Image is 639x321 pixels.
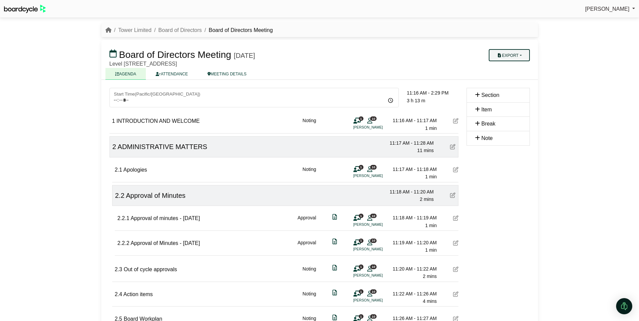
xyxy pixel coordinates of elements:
[359,314,363,319] span: 1
[118,27,152,33] a: Tower Limited
[390,290,437,297] div: 11:22 AM - 11:26 AM
[481,107,492,112] span: Item
[370,289,377,294] span: 10
[353,124,404,130] li: [PERSON_NAME]
[198,68,256,80] a: MEETING DETAILS
[616,298,632,314] div: Open Intercom Messenger
[115,167,122,173] span: 2.1
[425,223,437,228] span: 1 min
[158,27,202,33] a: Board of Directors
[425,247,437,253] span: 1 min
[390,239,437,246] div: 11:19 AM - 11:20 AM
[302,117,316,132] div: Noting
[146,68,197,80] a: ATTENDANCE
[131,215,200,221] span: Approval of minutes - [DATE]
[370,165,377,169] span: 10
[425,126,437,131] span: 1 min
[353,173,404,179] li: [PERSON_NAME]
[115,266,122,272] span: 2.3
[297,214,316,229] div: Approval
[420,197,434,202] span: 2 mins
[202,26,273,35] li: Board of Directors Meeting
[359,214,363,218] span: 1
[112,118,115,124] span: 1
[359,289,363,294] span: 1
[118,143,207,150] span: ADMINISTRATIVE MATTERS
[359,165,363,169] span: 1
[118,240,130,246] span: 2.2.2
[115,291,122,297] span: 2.4
[359,116,363,121] span: 1
[359,264,363,269] span: 1
[105,26,273,35] nav: breadcrumb
[302,290,316,305] div: Noting
[105,68,146,80] a: AGENDA
[370,214,377,218] span: 10
[390,214,437,221] div: 11:18 AM - 11:19 AM
[123,167,147,173] span: Apologies
[359,239,363,243] span: 1
[113,143,116,150] span: 2
[481,92,499,98] span: Section
[481,135,493,141] span: Note
[387,188,434,195] div: 11:18 AM - 11:20 AM
[489,49,530,61] button: Export
[115,192,125,199] span: 2.2
[302,166,316,181] div: Noting
[390,166,437,173] div: 11:17 AM - 11:18 AM
[407,89,458,97] div: 11:16 AM - 2:29 PM
[126,192,186,199] span: Approval of Minutes
[423,298,437,304] span: 4 mins
[370,264,377,269] span: 10
[370,116,377,121] span: 10
[370,239,377,243] span: 10
[390,265,437,273] div: 11:20 AM - 11:22 AM
[302,265,316,280] div: Noting
[131,240,200,246] span: Approval of Minutes - [DATE]
[119,49,231,60] span: Board of Directors Meeting
[585,5,635,13] a: [PERSON_NAME]
[407,98,425,103] span: 3 h 13 m
[353,297,404,303] li: [PERSON_NAME]
[370,314,377,319] span: 10
[123,291,153,297] span: Action items
[124,266,177,272] span: Out of cycle approvals
[353,273,404,278] li: [PERSON_NAME]
[481,121,496,127] span: Break
[417,148,434,153] span: 11 mins
[118,215,130,221] span: 2.2.1
[109,61,177,67] span: Level [STREET_ADDRESS]
[353,222,404,227] li: [PERSON_NAME]
[425,174,437,179] span: 1 min
[423,274,437,279] span: 2 mins
[390,117,437,124] div: 11:16 AM - 11:17 AM
[297,239,316,254] div: Approval
[234,51,255,60] div: [DATE]
[4,5,46,13] img: BoardcycleBlackGreen-aaafeed430059cb809a45853b8cf6d952af9d84e6e89e1f1685b34bfd5cb7d64.svg
[585,6,630,12] span: [PERSON_NAME]
[117,118,200,124] span: INTRODUCTION AND WELCOME
[387,139,434,147] div: 11:17 AM - 11:28 AM
[353,246,404,252] li: [PERSON_NAME]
